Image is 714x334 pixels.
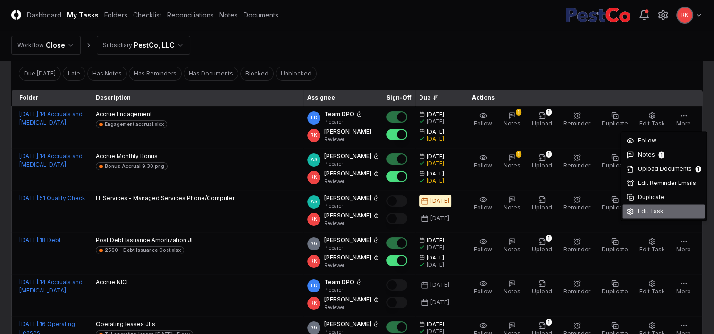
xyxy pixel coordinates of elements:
[620,131,707,221] div: More
[324,211,371,220] p: [PERSON_NAME]
[310,240,318,247] span: AG
[324,295,371,304] p: [PERSON_NAME]
[474,246,492,253] span: Follow
[502,194,522,214] button: Notes
[430,197,449,205] div: [DATE]
[324,110,354,118] p: Team DPO
[504,162,521,169] span: Notes
[427,111,444,118] span: [DATE]
[427,128,444,135] span: [DATE]
[516,151,521,158] div: 1
[324,278,354,286] p: Team DPO
[600,278,630,298] button: Duplicate
[502,236,522,256] button: Notes
[676,7,693,24] button: RK
[19,194,85,201] a: [DATE]:51 Quality Check
[602,246,628,253] span: Duplicate
[324,136,371,143] p: Reviewer
[427,170,444,177] span: [DATE]
[638,278,667,298] button: Edit Task
[530,236,554,256] button: 1Upload
[430,214,449,223] div: [DATE]
[563,120,590,127] span: Reminder
[600,152,630,172] button: Duplicate
[386,111,407,123] button: Mark complete
[563,162,590,169] span: Reminder
[11,10,21,20] img: Logo
[96,152,168,160] p: Accrue Monthly Bonus
[530,194,554,214] button: Upload
[504,288,521,295] span: Notes
[427,261,444,268] div: [DATE]
[63,67,85,81] button: Late
[427,321,444,328] span: [DATE]
[324,286,362,293] p: Preparer
[430,281,449,289] div: [DATE]
[311,216,317,223] span: RK
[324,178,379,185] p: Reviewer
[602,162,628,169] span: Duplicate
[464,93,695,102] div: Actions
[219,10,238,20] a: Notes
[310,114,318,121] span: TD
[504,246,521,253] span: Notes
[310,282,318,289] span: TD
[532,288,552,295] span: Upload
[504,120,521,127] span: Notes
[638,236,667,256] button: Edit Task
[386,195,407,207] button: Mark complete
[674,110,693,130] button: More
[562,278,592,298] button: Reminder
[383,90,415,106] th: Sign-Off
[638,179,696,187] span: Edit Reminder Emails
[96,120,167,128] a: Engagement accrual.xlsx
[639,246,665,253] span: Edit Task
[600,194,630,214] button: Duplicate
[427,135,444,142] div: [DATE]
[105,247,181,254] div: 2560 - Debt Issuance Cost.xlsx
[602,204,628,211] span: Duplicate
[562,194,592,214] button: Reminder
[310,324,318,331] span: AG
[12,90,92,106] th: Folder
[427,254,444,261] span: [DATE]
[427,160,444,167] div: [DATE]
[311,258,317,265] span: RK
[240,67,274,81] button: Blocked
[129,67,182,81] button: Has Reminders
[530,278,554,298] button: Upload
[563,246,590,253] span: Reminder
[17,41,44,50] div: Workflow
[19,194,40,201] span: [DATE] :
[427,177,444,184] div: [DATE]
[681,11,688,18] span: RK
[311,156,317,163] span: AS
[386,321,407,333] button: Mark complete
[19,110,40,117] span: [DATE] :
[19,152,40,159] span: [DATE] :
[386,129,407,140] button: Mark complete
[474,162,492,169] span: Follow
[472,236,494,256] button: Follow
[96,278,130,286] p: Accrue NICE
[639,120,665,127] span: Edit Task
[96,246,184,254] a: 2560 - Debt Issuance Cost.xlsx
[502,278,522,298] button: Notes
[103,41,132,50] div: Subsidiary
[67,10,99,20] a: My Tasks
[104,10,127,20] a: Folders
[386,213,407,224] button: Mark complete
[674,236,693,256] button: More
[600,236,630,256] button: Duplicate
[532,162,552,169] span: Upload
[19,278,40,285] span: [DATE] :
[474,204,492,211] span: Follow
[546,319,552,326] div: 1
[638,136,656,145] span: Follow
[19,236,61,243] a: [DATE]:18 Debt
[562,110,592,130] button: Reminder
[562,152,592,172] button: Reminder
[19,278,83,294] a: [DATE]:14 Accruals and [MEDICAL_DATA]
[502,152,522,172] button: 1Notes
[530,152,554,172] button: 1Upload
